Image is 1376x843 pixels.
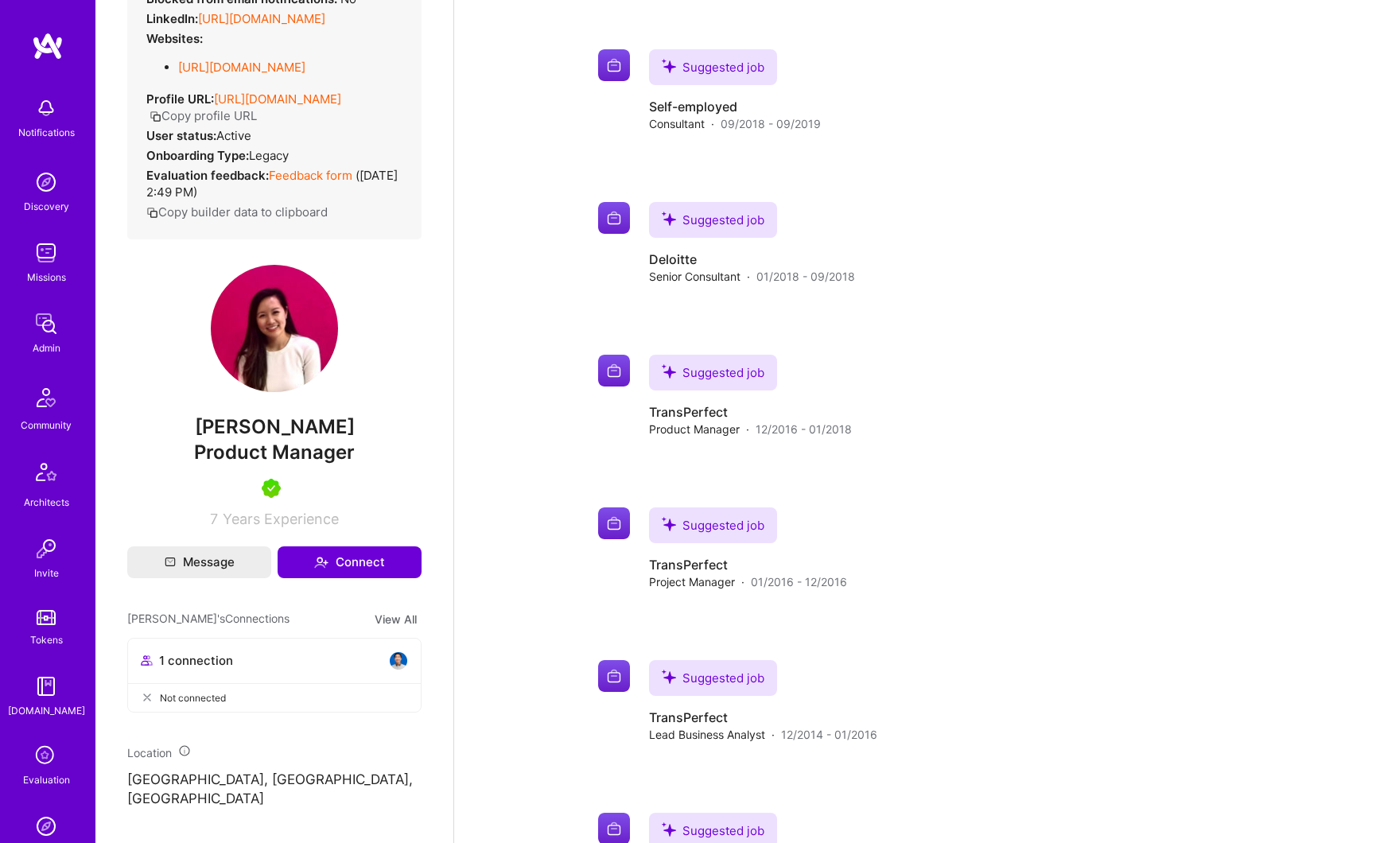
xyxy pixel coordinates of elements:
[30,166,62,198] img: discovery
[141,655,153,666] i: icon Collaborator
[278,546,422,578] button: Connect
[662,822,676,837] i: icon SuggestedTeams
[24,494,69,511] div: Architects
[159,652,233,669] span: 1 connection
[30,308,62,340] img: admin teamwork
[178,60,305,75] a: [URL][DOMAIN_NAME]
[27,379,65,417] img: Community
[746,421,749,437] span: ·
[127,610,290,628] span: [PERSON_NAME]'s Connections
[649,49,777,85] div: Suggested job
[32,32,64,60] img: logo
[649,421,740,437] span: Product Manager
[211,265,338,392] img: User Avatar
[165,557,176,568] i: icon Mail
[781,726,877,743] span: 12/2014 - 01/2016
[127,744,422,761] div: Location
[150,107,257,124] button: Copy profile URL
[649,709,877,726] h4: TransPerfect
[146,91,214,107] strong: Profile URL:
[662,517,676,531] i: icon SuggestedTeams
[598,660,630,692] img: Company logo
[21,417,72,433] div: Community
[214,91,341,107] a: [URL][DOMAIN_NAME]
[8,702,85,719] div: [DOMAIN_NAME]
[598,202,630,234] img: Company logo
[198,11,325,26] a: [URL][DOMAIN_NAME]
[598,49,630,81] img: Company logo
[146,207,158,219] i: icon Copy
[146,148,249,163] strong: Onboarding Type:
[751,573,847,590] span: 01/2016 - 12/2016
[23,771,70,788] div: Evaluation
[269,168,352,183] a: Feedback form
[314,555,328,569] i: icon Connect
[127,546,271,578] button: Message
[141,691,154,704] i: icon CloseGray
[150,111,161,122] i: icon Copy
[249,148,289,163] span: legacy
[27,269,66,286] div: Missions
[370,610,422,628] button: View All
[127,415,422,439] span: [PERSON_NAME]
[662,59,676,73] i: icon SuggestedTeams
[389,651,408,670] img: avatar
[649,251,855,268] h4: Deloitte
[223,511,339,527] span: Years Experience
[27,456,65,494] img: Architects
[721,115,821,132] span: 09/2018 - 09/2019
[662,670,676,684] i: icon SuggestedTeams
[30,92,62,124] img: bell
[649,268,740,285] span: Senior Consultant
[598,507,630,539] img: Company logo
[662,364,676,379] i: icon SuggestedTeams
[741,573,744,590] span: ·
[216,128,251,143] span: Active
[33,340,60,356] div: Admin
[146,31,203,46] strong: Websites:
[756,268,855,285] span: 01/2018 - 09/2018
[37,610,56,625] img: tokens
[146,128,216,143] strong: User status:
[30,237,62,269] img: teamwork
[146,11,198,26] strong: LinkedIn:
[30,810,62,842] img: Admin Search
[127,771,422,809] p: [GEOGRAPHIC_DATA], [GEOGRAPHIC_DATA], [GEOGRAPHIC_DATA]
[756,421,852,437] span: 12/2016 - 01/2018
[649,202,777,238] div: Suggested job
[649,115,705,132] span: Consultant
[662,212,676,226] i: icon SuggestedTeams
[649,556,847,573] h4: TransPerfect
[649,726,765,743] span: Lead Business Analyst
[146,204,328,220] button: Copy builder data to clipboard
[31,741,61,771] i: icon SelectionTeam
[24,198,69,215] div: Discovery
[146,168,269,183] strong: Evaluation feedback:
[747,268,750,285] span: ·
[146,167,402,200] div: ( [DATE] 2:49 PM )
[649,98,821,115] h4: Self-employed
[772,726,775,743] span: ·
[210,511,218,527] span: 7
[598,355,630,387] img: Company logo
[160,690,226,706] span: Not connected
[649,660,777,696] div: Suggested job
[649,355,777,390] div: Suggested job
[34,565,59,581] div: Invite
[711,115,714,132] span: ·
[18,124,75,141] div: Notifications
[127,638,422,713] button: 1 connectionavatarNot connected
[30,533,62,565] img: Invite
[649,573,735,590] span: Project Manager
[30,631,63,648] div: Tokens
[649,507,777,543] div: Suggested job
[649,403,852,421] h4: TransPerfect
[194,441,355,464] span: Product Manager
[262,479,281,498] img: A.Teamer in Residence
[30,670,62,702] img: guide book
